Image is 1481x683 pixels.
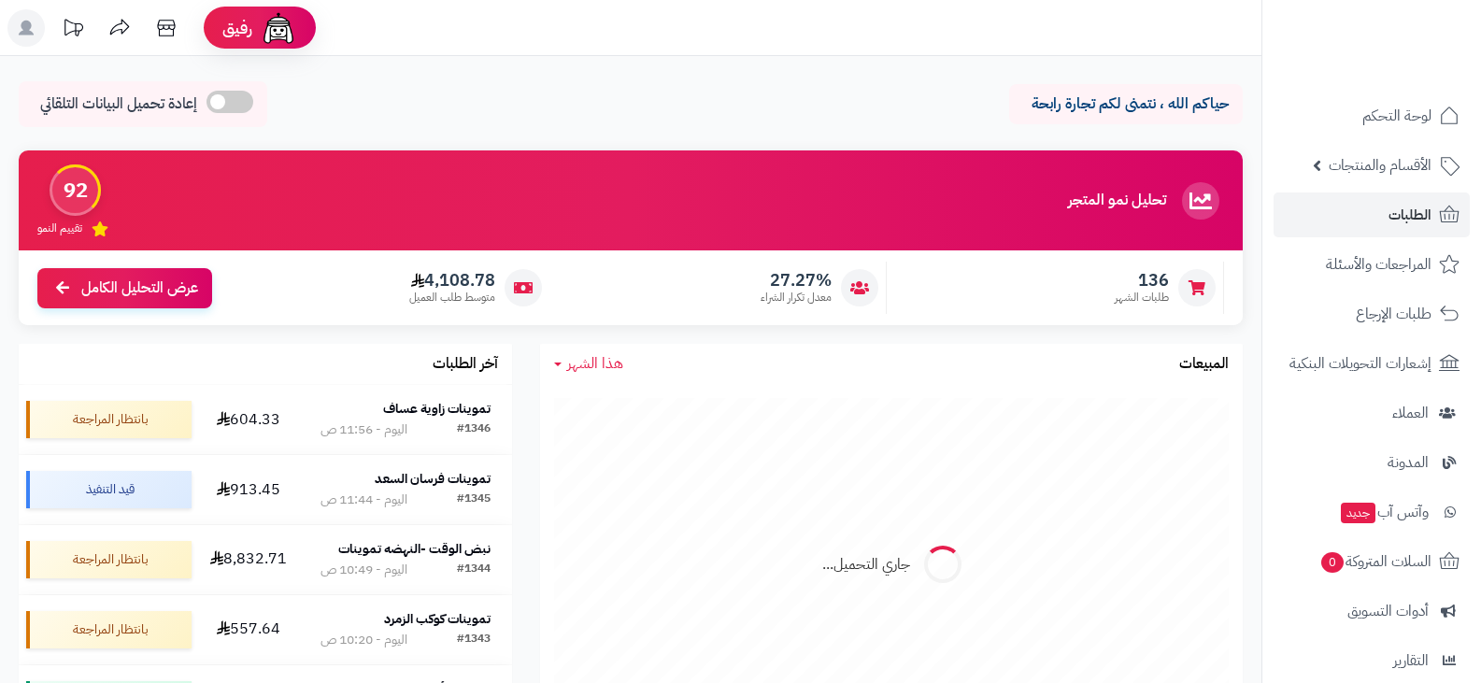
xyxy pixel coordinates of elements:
div: #1343 [457,631,491,649]
span: طلبات الشهر [1115,290,1169,306]
span: 0 [1321,552,1344,573]
a: التقارير [1274,638,1470,683]
span: إشعارات التحويلات البنكية [1289,350,1431,377]
div: بانتظار المراجعة [26,401,192,438]
span: إعادة تحميل البيانات التلقائي [40,93,197,115]
a: العملاء [1274,391,1470,435]
span: جديد [1341,503,1375,523]
a: طلبات الإرجاع [1274,292,1470,336]
img: ai-face.png [260,9,297,47]
span: أدوات التسويق [1347,598,1429,624]
span: لوحة التحكم [1362,103,1431,129]
span: هذا الشهر [567,352,623,375]
a: عرض التحليل الكامل [37,268,212,308]
span: الأقسام والمنتجات [1329,152,1431,178]
div: #1345 [457,491,491,509]
strong: تموينات فرسان السعد [375,469,491,489]
span: عرض التحليل الكامل [81,277,198,299]
a: تحديثات المنصة [50,9,96,51]
span: وآتس آب [1339,499,1429,525]
div: اليوم - 10:20 ص [320,631,407,649]
a: أدوات التسويق [1274,589,1470,633]
td: 913.45 [199,455,299,524]
a: هذا الشهر [554,353,623,375]
span: تقييم النمو [37,221,82,236]
h3: آخر الطلبات [433,356,498,373]
div: #1344 [457,561,491,579]
a: المدونة [1274,440,1470,485]
img: logo-2.png [1354,52,1463,92]
span: طلبات الإرجاع [1356,301,1431,327]
h3: تحليل نمو المتجر [1068,192,1166,209]
a: المراجعات والأسئلة [1274,242,1470,287]
a: لوحة التحكم [1274,93,1470,138]
div: اليوم - 11:44 ص [320,491,407,509]
span: العملاء [1392,400,1429,426]
div: جاري التحميل... [822,554,910,576]
div: قيد التنفيذ [26,471,192,508]
span: المدونة [1388,449,1429,476]
span: متوسط طلب العميل [409,290,495,306]
span: 27.27% [761,270,832,291]
a: الطلبات [1274,192,1470,237]
a: وآتس آبجديد [1274,490,1470,534]
span: رفيق [222,17,252,39]
span: التقارير [1393,647,1429,674]
a: السلات المتروكة0 [1274,539,1470,584]
span: 136 [1115,270,1169,291]
strong: نبض الوقت -النهضه تموينات [338,539,491,559]
div: #1346 [457,420,491,439]
span: 4,108.78 [409,270,495,291]
div: بانتظار المراجعة [26,541,192,578]
td: 8,832.71 [199,525,299,594]
p: حياكم الله ، نتمنى لكم تجارة رابحة [1023,93,1229,115]
span: السلات المتروكة [1319,548,1431,575]
a: إشعارات التحويلات البنكية [1274,341,1470,386]
div: اليوم - 10:49 ص [320,561,407,579]
div: بانتظار المراجعة [26,611,192,648]
h3: المبيعات [1179,356,1229,373]
span: المراجعات والأسئلة [1326,251,1431,277]
div: اليوم - 11:56 ص [320,420,407,439]
td: 604.33 [199,385,299,454]
td: 557.64 [199,595,299,664]
span: معدل تكرار الشراء [761,290,832,306]
span: الطلبات [1388,202,1431,228]
strong: تموينات كوكب الزمرد [384,609,491,629]
strong: تموينات زاوية عساف [383,399,491,419]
